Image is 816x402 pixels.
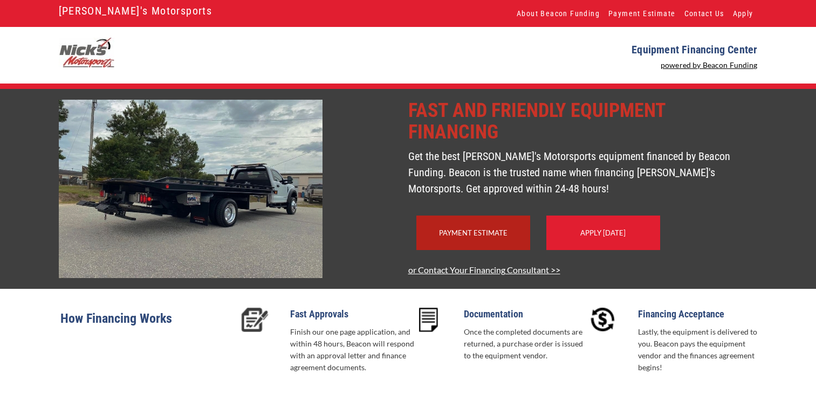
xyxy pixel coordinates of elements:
[241,308,269,332] img: approval-icon.PNG
[580,228,626,237] a: Apply [DATE]
[408,100,758,143] p: Fast and Friendly Equipment Financing
[638,326,763,373] p: Lastly, the equipment is delivered to you. Beacon pays the equipment vendor and the finances agre...
[60,308,235,343] p: How Financing Works
[290,326,415,373] p: Finish our one page application, and within 48 hours, Beacon will respond with an approval letter...
[464,326,588,362] p: Once the completed documents are returned, a purchase order is issued to the equipment vendor.
[408,148,758,197] p: Get the best [PERSON_NAME]'s Motorsports equipment financed by Beacon Funding. Beacon is the trus...
[661,60,758,70] a: powered by Beacon Funding
[408,265,560,275] a: or Contact Your Financing Consultant >>
[59,100,323,278] img: nicks-tow-truck.jpg
[415,43,758,56] p: Equipment Financing Center
[638,308,763,321] p: Financing Acceptance
[439,228,508,237] a: Payment Estimate
[59,38,114,67] img: nicks-logo.jpg
[464,308,588,321] p: Documentation
[419,308,438,332] img: docs-icon.PNG
[290,308,415,321] p: Fast Approvals
[59,2,212,20] a: [PERSON_NAME]'s Motorsports
[591,308,615,332] img: accept-icon.PNG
